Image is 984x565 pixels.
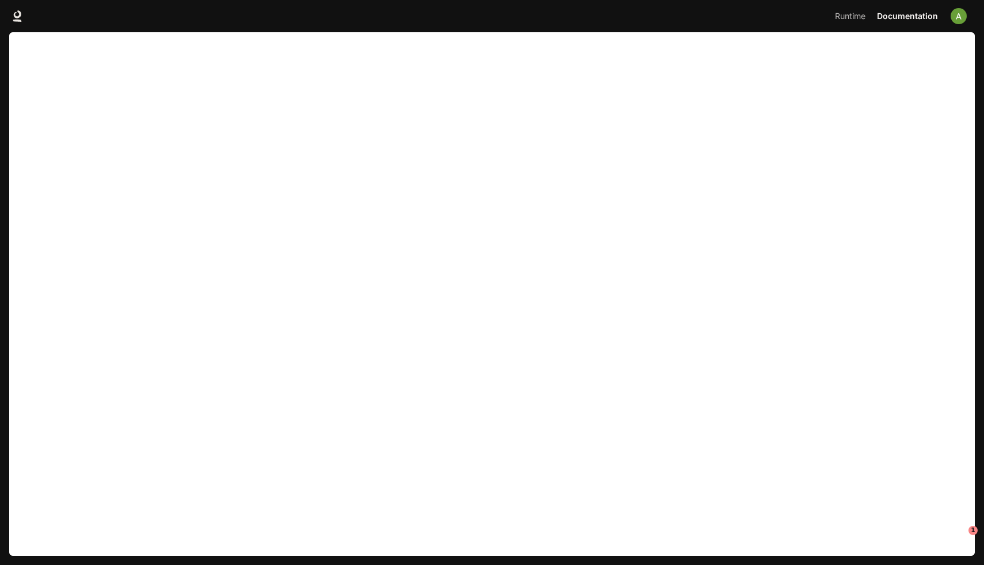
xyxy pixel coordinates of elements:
span: 1 [968,526,978,535]
a: Runtime [829,5,871,28]
img: User avatar [951,8,967,24]
a: Documentation [872,5,943,28]
span: Runtime [835,9,865,24]
button: User avatar [947,5,970,28]
iframe: Documentation [9,32,975,565]
iframe: Intercom live chat [945,526,972,553]
span: Documentation [877,9,938,24]
iframe: Intercom notifications message [754,453,984,534]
